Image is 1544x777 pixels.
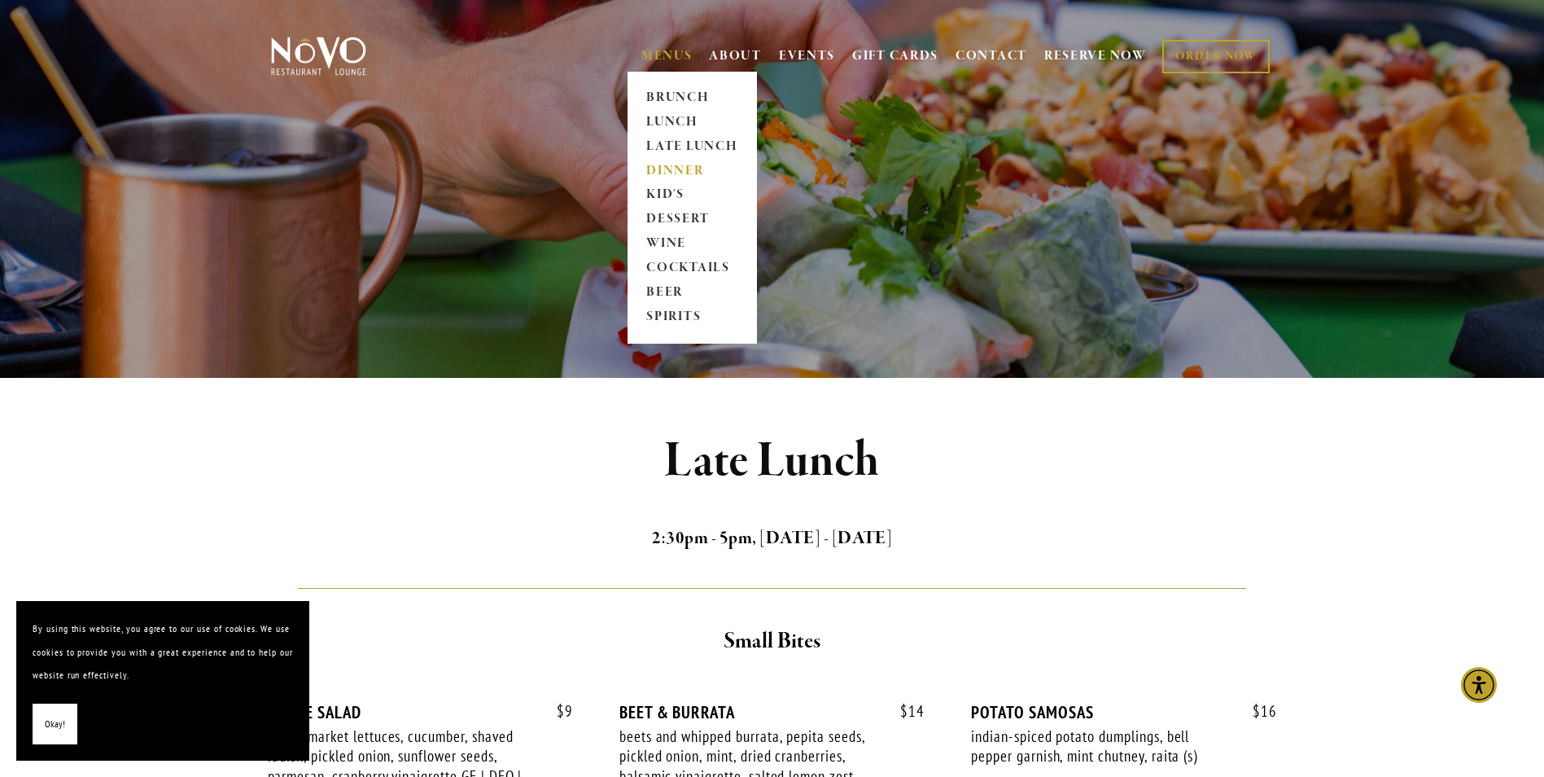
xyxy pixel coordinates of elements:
a: ABOUT [709,48,762,64]
a: CONTACT [956,41,1027,72]
a: LATE LUNCH [641,134,743,159]
span: 14 [884,702,925,721]
div: HOUSE SALAD [268,702,573,722]
a: LUNCH [641,110,743,134]
a: EVENTS [779,48,835,64]
a: BEER [641,281,743,305]
a: DESSERT [641,208,743,232]
a: GIFT CARDS [852,41,938,72]
a: ORDER NOW [1162,40,1269,73]
a: BRUNCH [641,86,743,110]
span: Okay! [45,713,65,736]
span: $ [1253,701,1261,721]
img: Novo Restaurant &amp; Lounge [268,36,370,77]
span: $ [557,701,565,721]
a: SPIRITS [641,305,743,330]
span: $ [900,701,908,721]
strong: Late Lunch [664,430,880,492]
a: KID'S [641,183,743,208]
span: 16 [1236,702,1277,721]
section: Cookie banner [16,601,309,761]
button: Okay! [33,704,77,745]
div: POTATO SAMOSAS [971,702,1276,722]
div: Accessibility Menu [1461,667,1497,703]
a: MENUS [641,48,693,64]
strong: Small Bites [724,627,820,656]
a: RESERVE NOW [1044,41,1147,72]
a: WINE [641,232,743,257]
a: DINNER [641,159,743,183]
p: By using this website, you agree to our use of cookies. We use cookies to provide you with a grea... [33,617,293,687]
div: indian-spiced potato dumplings, bell pepper garnish, mint chutney, raita (s) [971,727,1230,766]
strong: 2:30pm - 5pm, [DATE] - [DATE] [652,527,893,550]
div: BEET & BURRATA [619,702,925,722]
a: COCKTAILS [641,257,743,281]
span: 9 [540,702,573,721]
